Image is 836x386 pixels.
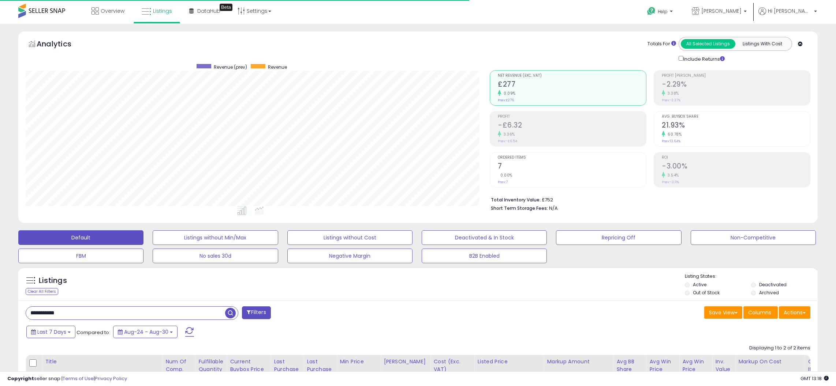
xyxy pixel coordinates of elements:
span: 2025-09-7 13:18 GMT [800,375,829,382]
button: Listings without Min/Max [153,230,278,245]
div: Markup Amount [547,358,610,366]
button: Default [18,230,143,245]
span: Listings [153,7,172,15]
small: Prev: -£6.54 [498,139,517,143]
span: Revenue [268,64,287,70]
small: Prev: £276 [498,98,514,102]
div: Last Purchase Price [274,358,301,381]
li: £752 [491,195,805,204]
span: DataHub [197,7,220,15]
div: Tooltip anchor [220,4,232,11]
button: Aug-24 - Aug-30 [113,326,178,338]
span: [PERSON_NAME] [701,7,742,15]
div: Include Returns [673,54,734,63]
button: FBM [18,249,143,263]
div: Inv. value [715,358,732,373]
small: 3.36% [501,132,515,137]
div: Avg Win Price 24h. [649,358,676,381]
span: Ordered Items [498,156,646,160]
button: Listings With Cost [735,39,790,49]
h5: Analytics [37,39,86,51]
div: Clear All Filters [26,288,58,295]
div: Fulfillable Quantity [198,358,224,373]
small: Prev: -3.11% [662,180,679,184]
label: Out of Stock [693,289,720,296]
h2: -3.00% [662,162,810,172]
h5: Listings [39,276,67,286]
button: Deactivated & In Stock [422,230,547,245]
div: seller snap | | [7,375,127,382]
strong: Copyright [7,375,34,382]
div: Totals For [647,41,676,48]
small: Prev: 13.64% [662,139,680,143]
div: Title [45,358,159,366]
span: Revenue (prev) [214,64,247,70]
span: Avg. Buybox Share [662,115,810,119]
small: 60.78% [665,132,682,137]
small: 0.00% [498,173,512,178]
button: Repricing Off [556,230,681,245]
span: Help [658,8,668,15]
b: Short Term Storage Fees: [491,205,548,211]
h2: 7 [498,162,646,172]
span: Columns [748,309,771,316]
small: 3.54% [665,173,679,178]
label: Active [693,281,706,288]
h2: -2.29% [662,80,810,90]
div: Markup on Cost [738,358,802,366]
span: Aug-24 - Aug-30 [124,328,168,336]
label: Archived [759,289,779,296]
span: Overview [101,7,124,15]
button: Non-Competitive [691,230,816,245]
span: N/A [549,205,558,212]
span: Last 7 Days [37,328,66,336]
span: Compared to: [76,329,110,336]
div: Cost (Exc. VAT) [433,358,471,373]
button: Listings without Cost [287,230,413,245]
button: Filters [242,306,270,319]
span: Net Revenue (Exc. VAT) [498,74,646,78]
span: ROI [662,156,810,160]
b: Total Inventory Value: [491,197,541,203]
small: Prev: -2.37% [662,98,680,102]
button: Save View [704,306,742,319]
div: [PERSON_NAME] [384,358,427,366]
div: Num of Comp. [165,358,192,373]
button: Columns [743,306,778,319]
small: 3.38% [665,91,679,96]
label: Deactivated [759,281,787,288]
div: Ordered Items [808,358,835,373]
a: Privacy Policy [95,375,127,382]
div: Displaying 1 to 2 of 2 items [749,345,810,352]
button: Negative Margin [287,249,413,263]
i: Get Help [647,7,656,16]
div: Current Buybox Price [230,358,268,373]
h2: 21.93% [662,121,810,131]
span: Profit [498,115,646,119]
p: Listing States: [685,273,818,280]
small: Prev: 7 [498,180,508,184]
a: Terms of Use [63,375,94,382]
button: All Selected Listings [681,39,735,49]
div: Avg BB Share [616,358,643,373]
h2: -£6.32 [498,121,646,131]
a: Hi [PERSON_NAME] [758,7,817,24]
button: No sales 30d [153,249,278,263]
a: Help [641,1,680,24]
button: B2B Enabled [422,249,547,263]
h2: £277 [498,80,646,90]
small: 0.09% [501,91,516,96]
span: Profit [PERSON_NAME] [662,74,810,78]
div: Avg Win Price [682,358,709,373]
button: Actions [779,306,810,319]
span: Hi [PERSON_NAME] [768,7,812,15]
button: Last 7 Days [26,326,75,338]
div: Min Price [340,358,377,366]
div: Listed Price [477,358,541,366]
